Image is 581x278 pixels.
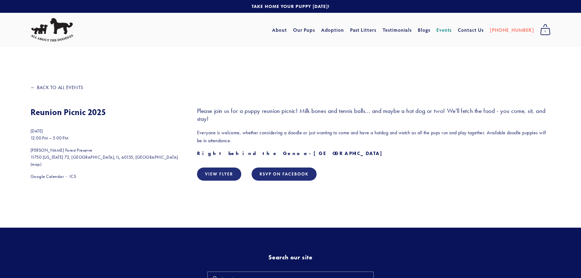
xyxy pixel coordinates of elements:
a: View Flyer [197,168,241,181]
time: 5:00 PM [53,135,68,141]
strong: Search our site [268,254,312,261]
a: [PHONE_NUMBER] [490,24,534,35]
a: Contact Us [458,24,484,35]
a: Testimonials [382,24,412,35]
strong: Right behind the Genoa-[GEOGRAPHIC_DATA] [197,150,386,156]
a: About [272,24,287,35]
img: All About The Doodles [30,18,73,42]
a: Past Litters [350,27,377,33]
a: Our Pups [293,24,315,35]
span: [GEOGRAPHIC_DATA], IL, 60135 [71,155,135,160]
time: [DATE] [30,128,43,134]
a: Google Calendar [30,174,64,179]
a: (map) [30,162,41,167]
a: Events [436,24,452,35]
time: 12:00 PM [30,135,48,141]
span: [GEOGRAPHIC_DATA] [135,155,178,160]
h1: Reunion Picnic 2025 [30,107,187,117]
a: Blogs [418,24,430,35]
a: RSVP On Facebook [252,168,317,181]
span: 0 [540,27,551,35]
a: 0 items in cart [537,22,554,38]
span: [PERSON_NAME] Forest Preserve [30,147,187,154]
span: 11750 [US_STATE] 72 [30,155,71,160]
p: Everyone is welcome, whether considering a doodle or just wanting to come and have a hotdog and w... [197,129,551,144]
a: Adoption [321,24,344,35]
a: Back to All Events [30,84,83,92]
h3: Please join us for a puppy reunion picnic! Milk bones and tennis balls... and maybe a hot dog or ... [197,107,551,123]
a: ICS [70,174,76,179]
